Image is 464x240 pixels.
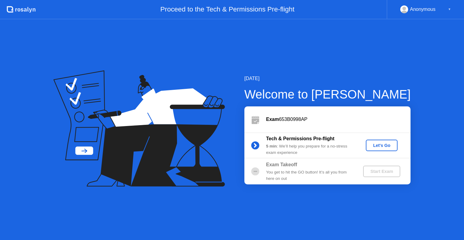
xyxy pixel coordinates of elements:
div: [DATE] [244,75,411,82]
div: 653B0998AP [266,116,411,123]
div: Start Exam [366,169,398,174]
b: Exam Takeoff [266,162,297,167]
div: ▼ [448,5,451,13]
button: Let's Go [366,140,398,151]
b: Exam [266,117,279,122]
b: Tech & Permissions Pre-flight [266,136,334,141]
div: Let's Go [368,143,395,148]
div: Anonymous [410,5,436,13]
b: 5 min [266,144,277,148]
div: : We’ll help you prepare for a no-stress exam experience [266,143,353,156]
div: You get to hit the GO button! It’s all you from here on out [266,169,353,182]
div: Welcome to [PERSON_NAME] [244,85,411,103]
button: Start Exam [363,166,400,177]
